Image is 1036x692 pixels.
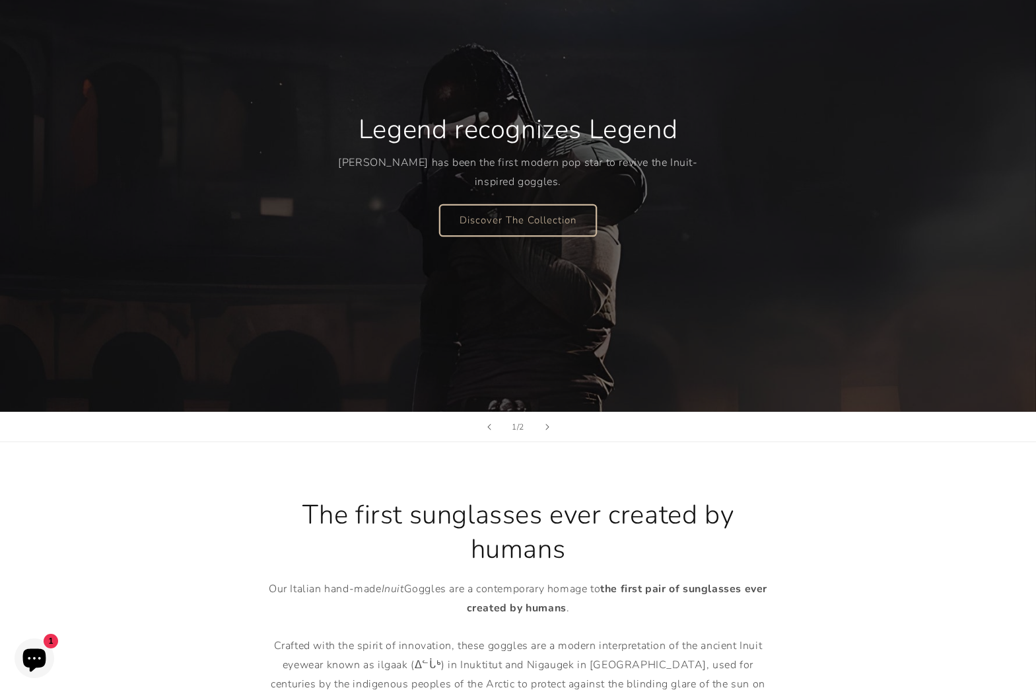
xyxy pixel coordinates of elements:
inbox-online-store-chat: Shopify online store chat [11,638,58,681]
button: Next slide [533,412,562,442]
a: Discover The Collection [440,204,596,235]
h2: Legend recognizes Legend [359,112,677,147]
p: [PERSON_NAME] has been the first modern pop star to revive the Inuit-inspired goggles. [338,153,698,192]
button: Previous slide [475,412,504,442]
strong: ever created by humans [467,582,767,615]
em: Inuit [382,582,404,596]
h2: The first sunglasses ever created by humans [261,498,776,566]
strong: the first pair of sunglasses [600,582,742,596]
span: 2 [519,420,524,434]
span: 1 [512,420,517,434]
span: / [517,420,520,434]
